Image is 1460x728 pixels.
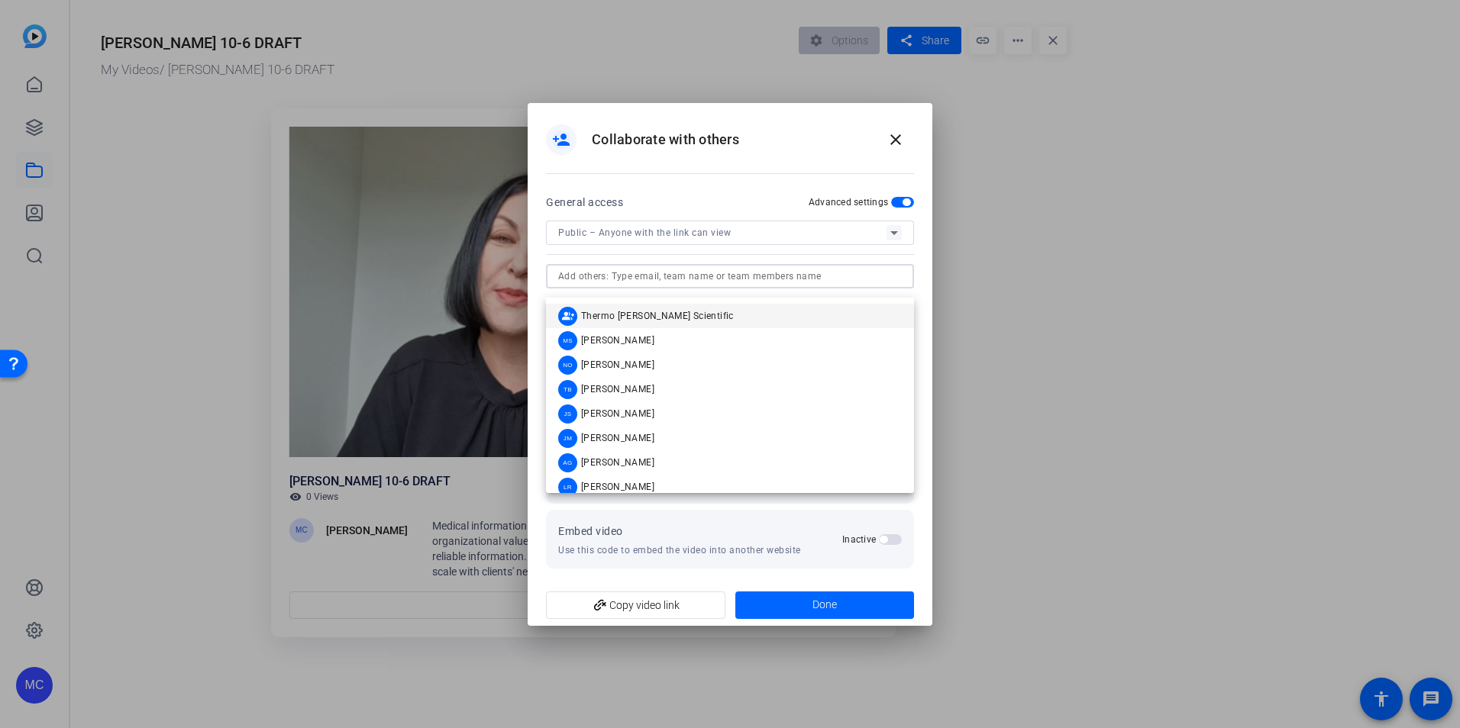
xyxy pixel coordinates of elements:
[552,130,570,149] mat-icon: person_add
[581,407,654,420] span: [PERSON_NAME]
[812,597,837,613] span: Done
[559,307,577,325] mat-icon: group_add
[558,355,577,374] div: NO
[558,227,731,238] span: Public – Anyone with the link can view
[546,591,725,619] button: Copy video link
[581,383,654,395] span: [PERSON_NAME]
[558,404,577,423] div: JS
[592,130,739,149] h1: Collaborate with others
[546,193,623,211] h2: General access
[887,130,905,149] mat-icon: close
[558,544,801,556] p: Use this code to embed the video into another website
[558,522,623,540] h2: Embed video
[735,591,915,619] button: Done
[558,379,577,398] div: TB
[558,477,577,496] div: LR
[581,432,654,444] span: [PERSON_NAME]
[809,196,888,208] h2: Advanced settings
[587,593,613,619] mat-icon: add_link
[558,428,577,447] div: JM
[558,330,577,350] div: MS
[581,334,654,346] span: [PERSON_NAME]
[842,533,876,546] h2: Inactive
[558,591,713,620] span: Copy video link
[581,310,734,322] span: Thermo [PERSON_NAME] Scientific
[558,453,577,472] div: AG
[581,456,654,469] span: [PERSON_NAME]
[581,481,654,493] span: [PERSON_NAME]
[558,267,902,285] input: Add others: Type email, team name or team members name
[581,359,654,371] span: [PERSON_NAME]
